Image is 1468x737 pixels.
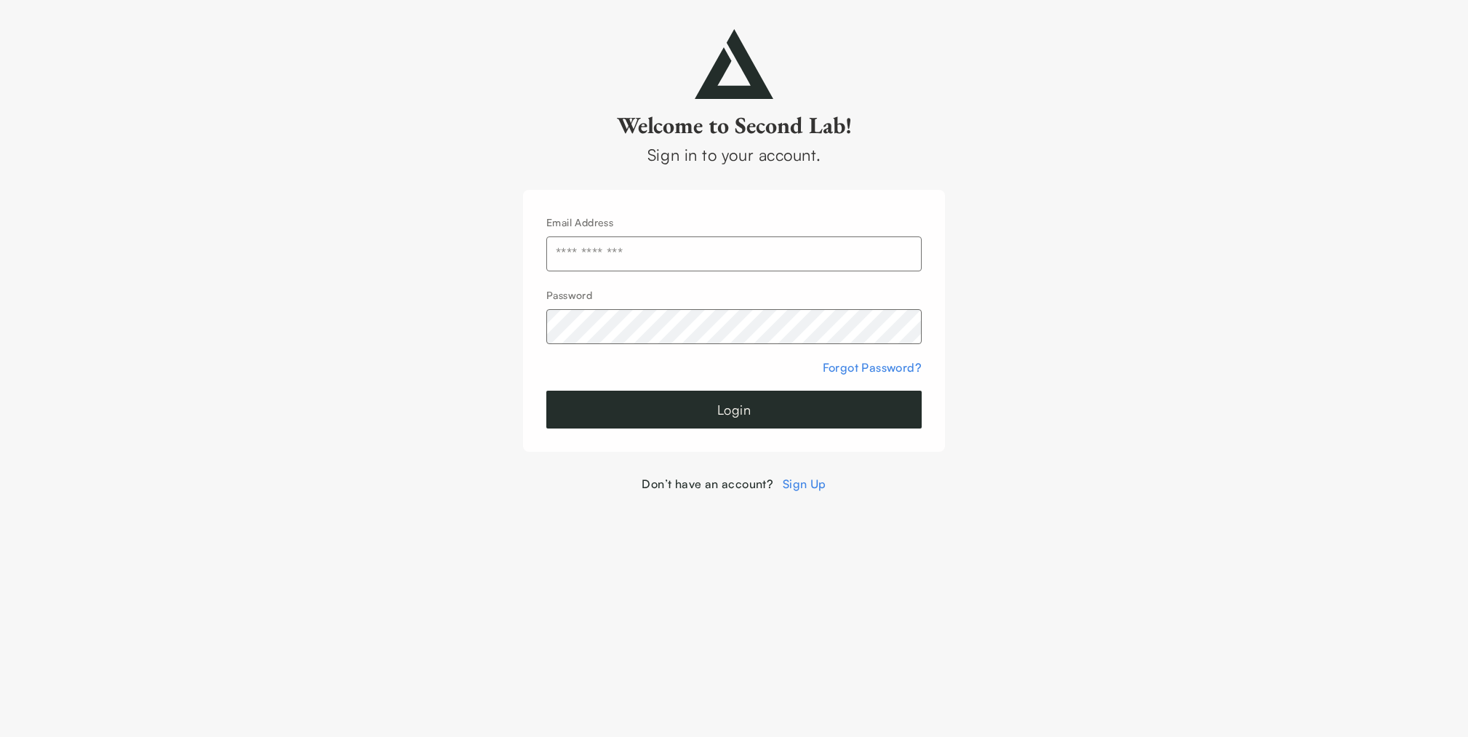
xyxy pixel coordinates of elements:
[546,391,922,429] button: Login
[523,111,945,140] h2: Welcome to Second Lab!
[546,216,613,228] label: Email Address
[823,360,922,375] a: Forgot Password?
[783,477,826,491] a: Sign Up
[523,475,945,493] div: Don’t have an account?
[523,143,945,167] div: Sign in to your account.
[546,289,592,301] label: Password
[695,29,773,99] img: secondlab-logo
